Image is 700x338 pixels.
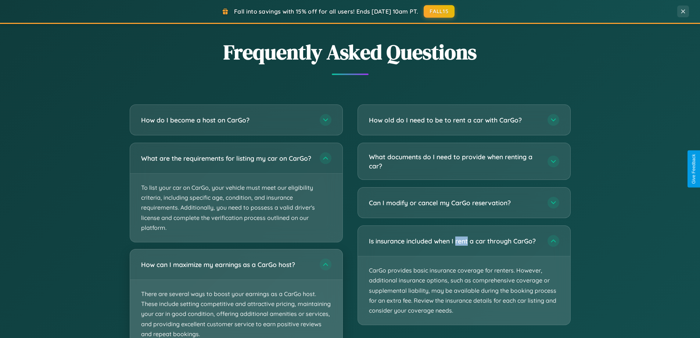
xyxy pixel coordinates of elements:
[369,198,540,207] h3: Can I modify or cancel my CarGo reservation?
[369,236,540,246] h3: Is insurance included when I rent a car through CarGo?
[234,8,418,15] span: Fall into savings with 15% off for all users! Ends [DATE] 10am PT.
[369,115,540,125] h3: How old do I need to be to rent a car with CarGo?
[141,154,312,163] h3: What are the requirements for listing my car on CarGo?
[424,5,455,18] button: FALL15
[358,256,570,325] p: CarGo provides basic insurance coverage for renters. However, additional insurance options, such ...
[369,152,540,170] h3: What documents do I need to provide when renting a car?
[691,154,696,184] div: Give Feedback
[130,174,342,242] p: To list your car on CarGo, your vehicle must meet our eligibility criteria, including specific ag...
[141,260,312,269] h3: How can I maximize my earnings as a CarGo host?
[141,115,312,125] h3: How do I become a host on CarGo?
[130,38,571,66] h2: Frequently Asked Questions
